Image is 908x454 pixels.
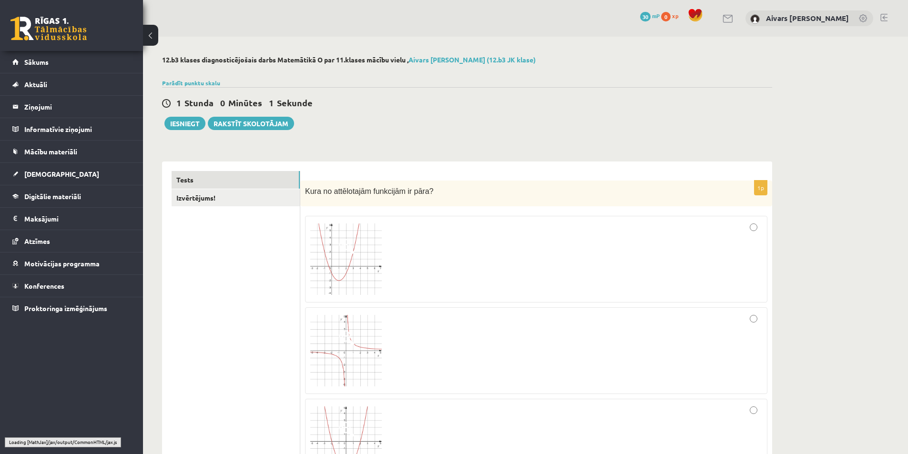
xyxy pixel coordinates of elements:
[10,17,87,40] a: Rīgas 1. Tālmācības vidusskola
[220,97,225,108] span: 0
[12,141,131,162] a: Mācību materiāli
[305,187,433,195] span: Kura no attēlotajām funkcijām ir pāra?
[208,117,294,130] a: Rakstīt skolotājam
[12,230,131,252] a: Atzīmes
[766,13,849,23] a: Aivars [PERSON_NAME]
[12,118,131,140] a: Informatīvie ziņojumi
[24,58,49,66] span: Sākums
[12,297,131,319] a: Proktoringa izmēģinājums
[12,163,131,185] a: [DEMOGRAPHIC_DATA]
[652,12,660,20] span: mP
[12,275,131,297] a: Konferences
[184,97,214,108] span: Stunda
[277,97,313,108] span: Sekunde
[640,12,660,20] a: 30 mP
[164,117,205,130] button: Iesniegt
[5,437,121,447] div: Loading [MathJax]/jax/output/CommonHTML/jax.js
[24,304,107,313] span: Proktoringa izmēģinājums
[310,315,382,386] img: 2.png
[640,12,651,21] span: 30
[24,170,99,178] span: [DEMOGRAPHIC_DATA]
[176,97,181,108] span: 1
[228,97,262,108] span: Minūtes
[24,80,47,89] span: Aktuāli
[750,14,760,24] img: Aivars Jānis Tebernieks
[310,223,382,295] img: 1.png
[12,252,131,274] a: Motivācijas programma
[661,12,683,20] a: 0 xp
[162,79,220,87] a: Parādīt punktu skalu
[24,208,131,230] legend: Maksājumi
[24,147,77,156] span: Mācību materiāli
[661,12,671,21] span: 0
[172,189,300,207] a: Izvērtējums!
[24,237,50,245] span: Atzīmes
[172,171,300,189] a: Tests
[12,185,131,207] a: Digitālie materiāli
[408,55,536,64] a: Aivars [PERSON_NAME] (12.b3 JK klase)
[12,73,131,95] a: Aktuāli
[24,118,131,140] legend: Informatīvie ziņojumi
[12,96,131,118] a: Ziņojumi
[24,96,131,118] legend: Ziņojumi
[24,282,64,290] span: Konferences
[672,12,678,20] span: xp
[269,97,274,108] span: 1
[24,192,81,201] span: Digitālie materiāli
[12,208,131,230] a: Maksājumi
[754,180,767,195] p: 1p
[12,51,131,73] a: Sākums
[24,259,100,268] span: Motivācijas programma
[162,56,772,64] h2: 12.b3 klases diagnosticējošais darbs Matemātikā O par 11.klases mācību vielu ,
